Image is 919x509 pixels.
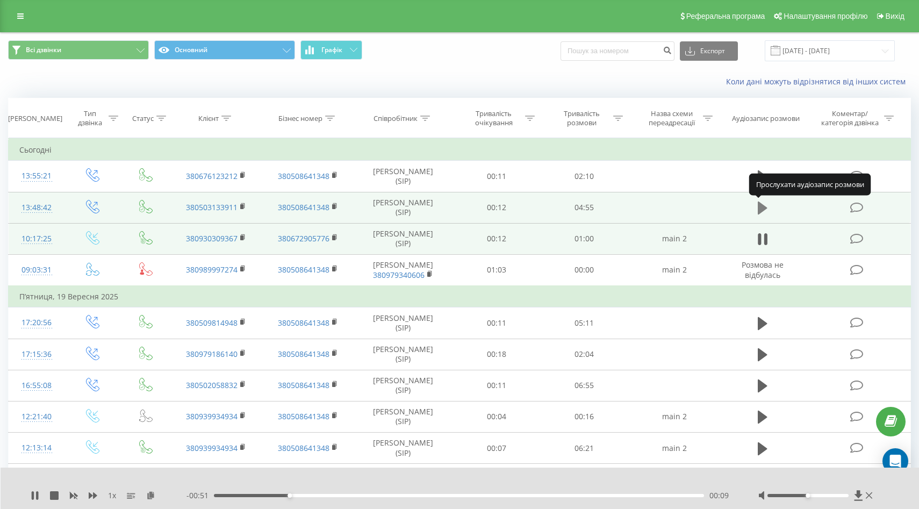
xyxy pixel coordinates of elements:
[186,202,238,212] a: 380503133911
[19,375,54,396] div: 16:55:08
[186,349,238,359] a: 380979186140
[541,307,629,339] td: 05:11
[19,260,54,281] div: 09:03:31
[354,223,453,254] td: [PERSON_NAME] (SIP)
[749,174,871,195] div: Прослухати аудіозапис розмови
[628,433,720,464] td: main 2
[278,349,329,359] a: 380508641348
[9,139,911,161] td: Сьогодні
[186,233,238,243] a: 380930309367
[8,40,149,60] button: Всі дзвінки
[278,443,329,453] a: 380508641348
[26,46,61,54] span: Всі дзвінки
[19,312,54,333] div: 17:20:56
[541,192,629,223] td: 04:55
[541,433,629,464] td: 06:21
[709,490,729,501] span: 00:09
[19,197,54,218] div: 13:48:42
[198,114,219,123] div: Клієнт
[541,464,629,495] td: 00:50
[628,401,720,432] td: main 2
[354,192,453,223] td: [PERSON_NAME] (SIP)
[186,490,214,501] span: - 00:51
[19,344,54,365] div: 17:15:36
[186,264,238,275] a: 380989997274
[541,254,629,286] td: 00:00
[354,401,453,432] td: [PERSON_NAME] (SIP)
[278,411,329,421] a: 380508641348
[453,464,541,495] td: 01:03
[886,12,904,20] span: Вихід
[354,161,453,192] td: [PERSON_NAME] (SIP)
[278,114,322,123] div: Бізнес номер
[453,223,541,254] td: 00:12
[726,76,911,87] a: Коли дані можуть відрізнятися вiд інших систем
[806,493,810,498] div: Accessibility label
[278,202,329,212] a: 380508641348
[132,114,154,123] div: Статус
[186,411,238,421] a: 380939934934
[541,223,629,254] td: 01:00
[186,171,238,181] a: 380676123212
[374,114,418,123] div: Співробітник
[186,380,238,390] a: 380502058832
[186,318,238,328] a: 380509814948
[354,464,453,495] td: [PERSON_NAME] (SIP)
[561,41,674,61] input: Пошук за номером
[186,443,238,453] a: 380939934934
[541,401,629,432] td: 00:16
[742,260,784,279] span: Розмова не відбулась
[9,286,911,307] td: П’ятниця, 19 Вересня 2025
[784,12,867,20] span: Налаштування профілю
[453,254,541,286] td: 01:03
[354,339,453,370] td: [PERSON_NAME] (SIP)
[300,40,362,60] button: Графік
[288,493,292,498] div: Accessibility label
[278,171,329,181] a: 380508641348
[19,406,54,427] div: 12:21:40
[8,114,62,123] div: [PERSON_NAME]
[882,448,908,474] div: Open Intercom Messenger
[354,307,453,339] td: [PERSON_NAME] (SIP)
[819,109,881,127] div: Коментар/категорія дзвінка
[321,46,342,54] span: Графік
[686,12,765,20] span: Реферальна програма
[732,114,800,123] div: Аудіозапис розмови
[628,223,720,254] td: main 2
[453,307,541,339] td: 00:11
[19,438,54,458] div: 12:13:14
[278,264,329,275] a: 380508641348
[453,339,541,370] td: 00:18
[453,401,541,432] td: 00:04
[278,318,329,328] a: 380508641348
[354,370,453,401] td: [PERSON_NAME] (SIP)
[465,109,522,127] div: Тривалість очікування
[628,254,720,286] td: main 2
[553,109,611,127] div: Тривалість розмови
[74,109,106,127] div: Тип дзвінка
[643,109,700,127] div: Назва схеми переадресації
[453,370,541,401] td: 00:11
[154,40,295,60] button: Основний
[453,161,541,192] td: 00:11
[19,166,54,187] div: 13:55:21
[373,270,425,280] a: 380979340606
[278,233,329,243] a: 380672905776
[354,433,453,464] td: [PERSON_NAME] (SIP)
[541,161,629,192] td: 02:10
[541,370,629,401] td: 06:55
[453,192,541,223] td: 00:12
[354,254,453,286] td: [PERSON_NAME]
[278,380,329,390] a: 380508641348
[453,433,541,464] td: 00:07
[541,339,629,370] td: 02:04
[19,228,54,249] div: 10:17:25
[680,41,738,61] button: Експорт
[108,490,116,501] span: 1 x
